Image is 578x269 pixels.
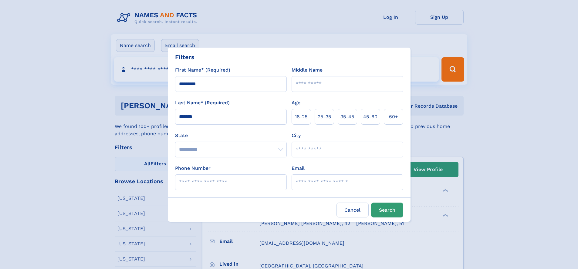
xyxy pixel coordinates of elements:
[340,113,354,120] span: 35‑45
[175,52,194,62] div: Filters
[175,66,230,74] label: First Name* (Required)
[295,113,307,120] span: 18‑25
[175,165,211,172] label: Phone Number
[175,99,230,106] label: Last Name* (Required)
[389,113,398,120] span: 60+
[363,113,377,120] span: 45‑60
[292,165,305,172] label: Email
[292,99,300,106] label: Age
[175,132,287,139] label: State
[318,113,331,120] span: 25‑35
[292,132,301,139] label: City
[371,203,403,217] button: Search
[336,203,369,217] label: Cancel
[292,66,323,74] label: Middle Name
